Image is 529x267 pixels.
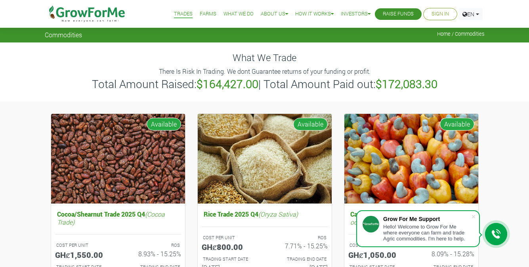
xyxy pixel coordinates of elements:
a: About Us [261,10,288,18]
b: $172,083.30 [376,77,437,91]
img: growforme image [51,114,185,204]
p: ROS [272,234,327,241]
h4: What We Trade [45,52,485,63]
h3: Total Amount Raised: | Total Amount Paid out: [46,77,483,91]
span: Commodities [45,31,82,38]
div: Grow For Me Support [383,216,471,222]
img: growforme image [198,114,332,204]
a: Farms [200,10,216,18]
a: Investors [341,10,370,18]
div: Hello! Welcome to Grow For Me where everyone can farm and trade Agric commodities. I'm here to help. [383,224,471,242]
p: Estimated Trading End Date [272,256,327,263]
h6: 8.93% - 15.25% [124,250,181,257]
a: Raise Funds [383,10,414,18]
h5: GHȼ800.00 [202,242,259,252]
h5: GHȼ1,050.00 [348,250,405,259]
i: (Cocoa Trade) [57,210,165,226]
h6: 8.09% - 15.28% [417,250,474,257]
p: There Is Risk In Trading. We dont Guarantee returns of your funding or profit. [46,67,483,76]
span: Home / Commodities [437,31,485,37]
a: Trades [174,10,193,18]
h5: Cashew Trade 2025 Q4 [348,208,474,227]
b: $164,427.00 [197,77,258,91]
h6: 7.71% - 15.25% [271,242,328,250]
img: growforme image [344,114,478,204]
a: What We Do [223,10,254,18]
p: COST PER UNIT [56,242,111,249]
p: ROS [125,242,180,249]
span: Available [293,118,328,131]
p: COST PER UNIT [349,242,404,249]
span: Available [147,118,181,131]
span: Available [440,118,474,131]
h5: GHȼ1,550.00 [55,250,112,259]
h5: Rice Trade 2025 Q4 [202,208,328,220]
a: Sign In [432,10,449,18]
a: EN [459,8,483,20]
i: (Oryza Sativa) [258,210,298,218]
i: (Anacardium occidentale) [350,210,451,226]
p: COST PER UNIT [203,234,258,241]
a: How it Works [295,10,334,18]
p: Estimated Trading Start Date [203,256,258,263]
h5: Cocoa/Shearnut Trade 2025 Q4 [55,208,181,227]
